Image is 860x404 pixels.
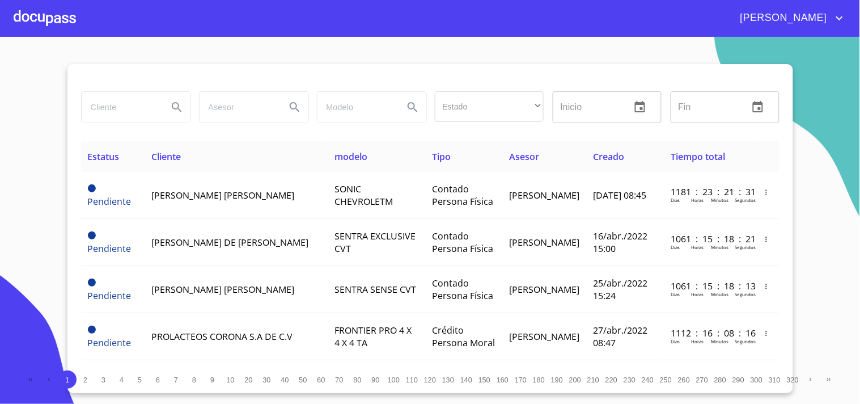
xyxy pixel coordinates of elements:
[457,371,476,389] button: 140
[766,371,784,389] button: 310
[317,376,325,384] span: 60
[200,92,277,123] input: search
[163,94,190,121] button: Search
[317,92,395,123] input: search
[769,376,781,384] span: 310
[432,277,493,302] span: Contado Persona Física
[476,371,494,389] button: 150
[671,197,680,203] p: Dias
[204,371,222,389] button: 9
[624,376,636,384] span: 230
[442,376,454,384] span: 130
[406,376,418,384] span: 110
[675,371,693,389] button: 260
[399,94,426,121] button: Search
[593,324,647,349] span: 27/abr./2022 08:47
[639,371,657,389] button: 240
[735,291,756,297] p: Segundos
[83,376,87,384] span: 2
[192,376,196,384] span: 8
[509,189,579,201] span: [PERSON_NAME]
[515,376,527,384] span: 170
[77,371,95,389] button: 2
[569,376,581,384] span: 200
[603,371,621,389] button: 220
[432,324,495,349] span: Crédito Persona Moral
[509,330,579,343] span: [PERSON_NAME]
[711,338,728,344] p: Minutos
[432,150,451,163] span: Tipo
[113,371,131,389] button: 4
[657,371,675,389] button: 250
[751,376,762,384] span: 300
[58,371,77,389] button: 1
[432,230,493,255] span: Contado Persona Física
[678,376,690,384] span: 260
[671,291,680,297] p: Dias
[88,242,132,255] span: Pendiente
[711,197,728,203] p: Minutos
[593,189,646,201] span: [DATE] 08:45
[530,371,548,389] button: 180
[149,371,167,389] button: 6
[584,371,603,389] button: 210
[732,9,846,27] button: account of current user
[349,371,367,389] button: 80
[787,376,799,384] span: 320
[222,371,240,389] button: 10
[671,244,680,250] p: Dias
[174,376,178,384] span: 7
[131,371,149,389] button: 5
[294,371,312,389] button: 50
[258,371,276,389] button: 30
[735,197,756,203] p: Segundos
[509,150,539,163] span: Asesor
[371,376,379,384] span: 90
[605,376,617,384] span: 220
[660,376,672,384] span: 250
[95,371,113,389] button: 3
[711,244,728,250] p: Minutos
[88,195,132,208] span: Pendiente
[88,336,132,349] span: Pendiente
[334,283,416,296] span: SENTRA SENSE CVT
[156,376,160,384] span: 6
[693,371,711,389] button: 270
[593,150,624,163] span: Creado
[593,277,647,302] span: 25/abr./2022 15:24
[735,338,756,344] p: Segundos
[671,233,747,245] p: 1061 : 15 : 18 : 21
[512,371,530,389] button: 170
[691,197,704,203] p: Horas
[88,184,96,192] span: Pendiente
[691,291,704,297] p: Horas
[566,371,584,389] button: 200
[714,376,726,384] span: 280
[101,376,105,384] span: 3
[88,326,96,334] span: Pendiente
[671,150,725,163] span: Tiempo total
[478,376,490,384] span: 150
[385,371,403,389] button: 100
[167,371,185,389] button: 7
[244,376,252,384] span: 20
[262,376,270,384] span: 30
[621,371,639,389] button: 230
[185,371,204,389] button: 8
[593,230,647,255] span: 16/abr./2022 15:00
[460,376,472,384] span: 140
[388,376,400,384] span: 100
[671,280,747,292] p: 1061 : 15 : 18 : 13
[331,371,349,389] button: 70
[730,371,748,389] button: 290
[403,371,421,389] button: 110
[210,376,214,384] span: 9
[691,244,704,250] p: Horas
[548,371,566,389] button: 190
[671,338,680,344] p: Dias
[439,371,457,389] button: 130
[696,376,708,384] span: 270
[151,283,294,296] span: [PERSON_NAME] [PERSON_NAME]
[642,376,654,384] span: 240
[88,279,96,287] span: Pendiente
